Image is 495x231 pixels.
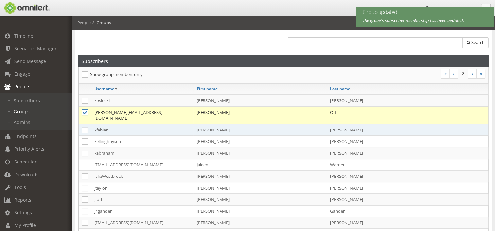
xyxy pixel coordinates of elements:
td: kosiecki [91,95,193,106]
a: First [441,69,450,79]
span: Reports [14,197,31,203]
span: Help [15,5,28,10]
a: Previous [449,69,458,79]
a: Username [94,86,114,92]
td: [PERSON_NAME] [193,124,327,136]
span: Endpoints [14,133,37,139]
button: Search [462,37,489,48]
td: JulieWestbrock [91,171,193,182]
span: Send Message [14,58,46,64]
a: Last name [330,86,350,92]
td: [PERSON_NAME] [193,205,327,217]
td: kfabian [91,124,193,136]
em: The group's subscriber membership has been updated. [363,17,464,23]
li: People [77,20,91,26]
span: Search [471,39,485,45]
td: [PERSON_NAME] [193,194,327,206]
td: [PERSON_NAME] [327,124,488,136]
span: Downloads [14,171,39,177]
td: [EMAIL_ADDRESS][DOMAIN_NAME] [91,217,193,229]
span: Engage [14,71,30,77]
td: [PERSON_NAME] [193,106,327,124]
td: [PERSON_NAME] [327,147,488,159]
li: 2 [458,69,468,78]
td: Orf [327,106,488,124]
td: jngander [91,205,193,217]
span: Timeline [14,33,33,39]
td: kellinghuysen [91,136,193,147]
img: Omnilert [3,2,50,14]
span: [PERSON_NAME] [431,6,464,12]
label: Show group members only [82,70,279,79]
td: Gander [327,205,488,217]
h2: Subscribers [82,56,108,66]
td: Warner [327,159,488,171]
span: Group updated [363,8,484,16]
td: [EMAIL_ADDRESS][DOMAIN_NAME] [91,159,193,171]
td: [PERSON_NAME] [193,182,327,194]
td: kabraham [91,147,193,159]
span: Priority Alerts [14,146,44,152]
td: [PERSON_NAME] [193,136,327,147]
span: My Profile [14,222,36,228]
span: Settings [14,209,32,216]
td: [PERSON_NAME] [327,95,488,106]
td: [PERSON_NAME] [327,182,488,194]
td: [PERSON_NAME] [327,194,488,206]
a: Last [476,69,485,79]
td: [PERSON_NAME][EMAIL_ADDRESS][DOMAIN_NAME] [91,106,193,124]
td: [PERSON_NAME] [327,171,488,182]
span: Tools [14,184,26,190]
td: [PERSON_NAME] [193,217,327,229]
td: [PERSON_NAME] [327,136,488,147]
td: [PERSON_NAME] [193,147,327,159]
a: First name [197,86,218,92]
td: jroth [91,194,193,206]
td: [PERSON_NAME] [193,95,327,106]
a: Next [468,69,477,79]
li: Groups [91,20,111,26]
td: Jaiden [193,159,327,171]
td: [PERSON_NAME] [327,217,488,229]
td: [PERSON_NAME] [193,171,327,182]
a: Collapse Menu [481,4,491,14]
span: Scenarios Manager [14,45,57,52]
td: jtaylor [91,182,193,194]
span: Scheduler [14,159,37,165]
span: People [14,84,29,90]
